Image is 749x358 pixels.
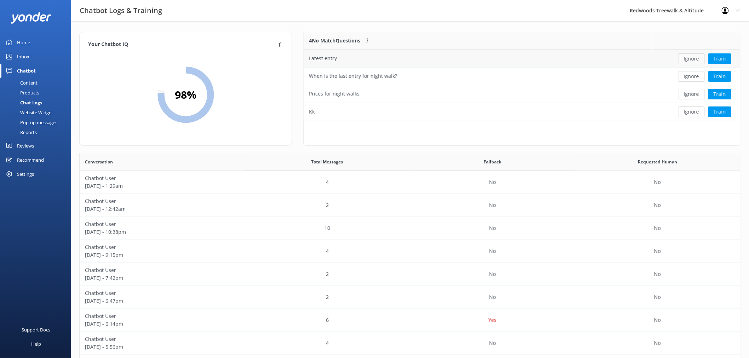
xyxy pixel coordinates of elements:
div: Settings [17,167,34,181]
p: No [654,270,661,278]
div: Help [31,337,41,351]
div: row [80,171,740,194]
div: row [80,263,740,286]
div: Pop-up messages [4,117,57,127]
div: row [304,50,740,68]
p: 4 [326,339,329,347]
p: No [654,339,661,347]
img: yonder-white-logo.png [11,12,51,24]
button: Train [708,89,731,99]
p: [DATE] - 1:29am [85,182,240,190]
p: [DATE] - 12:42am [85,205,240,213]
span: Fallback [484,158,501,165]
div: Reports [4,127,37,137]
p: 10 [325,224,330,232]
p: No [489,293,496,301]
h3: Chatbot Logs & Training [80,5,162,16]
button: Ignore [678,53,705,64]
p: 2 [326,293,329,301]
div: Chat Logs [4,98,42,108]
p: No [654,201,661,209]
span: Total Messages [311,158,343,165]
div: Recommend [17,153,44,167]
a: Website Widget [4,108,71,117]
button: Train [708,71,731,82]
span: Conversation [85,158,113,165]
p: Chatbot User [85,266,240,274]
p: Chatbot User [85,335,240,343]
a: Chat Logs [4,98,71,108]
p: No [654,224,661,232]
p: Chatbot User [85,220,240,228]
div: Content [4,78,38,88]
a: Reports [4,127,71,137]
p: [DATE] - 10:38pm [85,228,240,236]
div: row [304,103,740,121]
p: Yes [488,316,497,324]
p: [DATE] - 5:56pm [85,343,240,351]
p: [DATE] - 9:15pm [85,251,240,259]
div: row [80,194,740,217]
p: 4 No Match Questions [309,37,360,45]
p: [DATE] - 7:42pm [85,274,240,282]
button: Ignore [678,89,705,99]
button: Train [708,106,731,117]
div: Products [4,88,39,98]
p: Chatbot User [85,243,240,251]
div: row [304,68,740,85]
p: No [654,247,661,255]
p: Chatbot User [85,197,240,205]
p: No [489,247,496,255]
p: No [654,178,661,186]
div: Latest entry [309,54,337,62]
div: row [80,217,740,240]
a: Products [4,88,71,98]
div: Kk [309,108,315,116]
p: Chatbot User [85,289,240,297]
span: Requested Human [638,158,677,165]
div: Reviews [17,139,34,153]
div: Inbox [17,50,29,64]
h2: 98 % [175,86,196,103]
div: row [80,309,740,332]
div: row [80,286,740,309]
p: No [489,339,496,347]
p: 2 [326,201,329,209]
p: [DATE] - 6:47pm [85,297,240,305]
p: 4 [326,178,329,186]
p: No [489,178,496,186]
p: No [489,224,496,232]
p: No [489,201,496,209]
div: Prices for night walks [309,90,360,98]
p: No [654,293,661,301]
p: No [489,270,496,278]
div: Chatbot [17,64,36,78]
div: Website Widget [4,108,53,117]
div: Home [17,35,30,50]
p: 2 [326,270,329,278]
div: When is the last entry for night walk? [309,72,397,80]
p: Chatbot User [85,174,240,182]
div: row [80,332,740,355]
p: Chatbot User [85,312,240,320]
p: [DATE] - 6:14pm [85,320,240,328]
a: Pop-up messages [4,117,71,127]
h4: Your Chatbot IQ [88,41,276,48]
p: 6 [326,316,329,324]
a: Content [4,78,71,88]
button: Ignore [678,71,705,82]
div: row [304,85,740,103]
div: grid [304,50,740,121]
p: No [654,316,661,324]
p: 4 [326,247,329,255]
button: Ignore [678,106,705,117]
div: Support Docs [22,323,51,337]
button: Train [708,53,731,64]
div: row [80,240,740,263]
